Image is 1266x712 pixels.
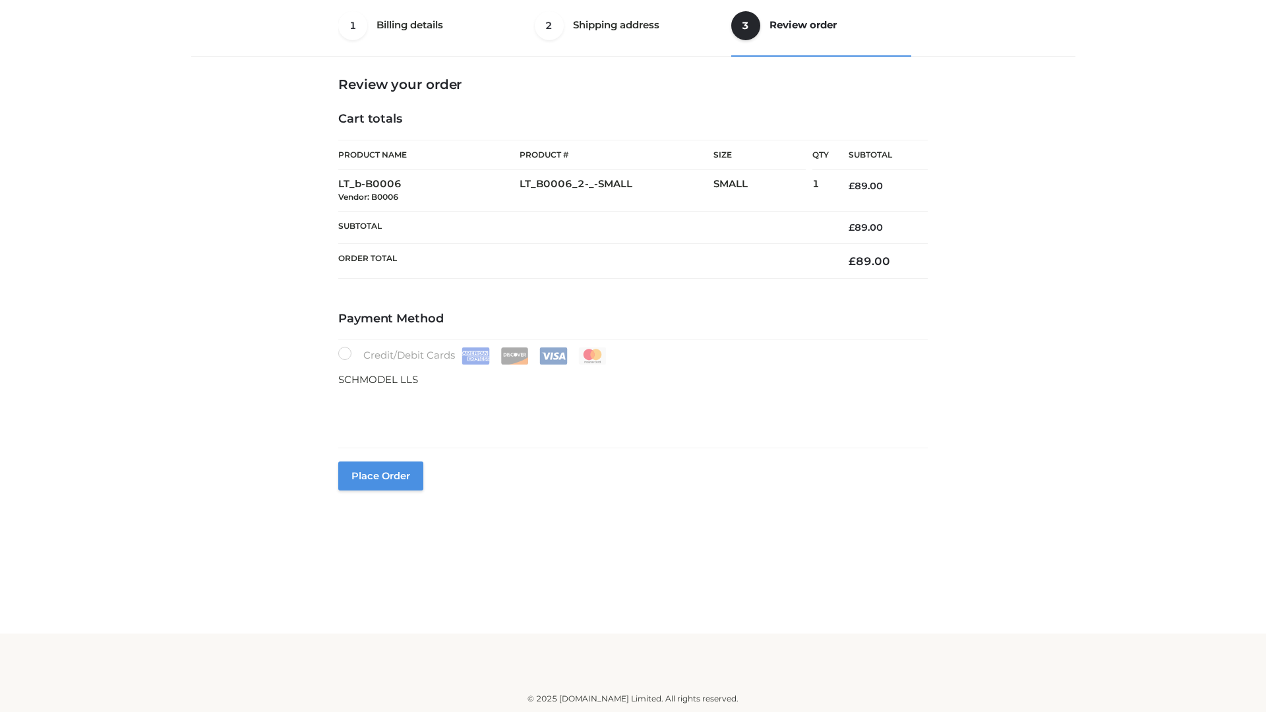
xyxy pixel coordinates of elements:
[500,347,529,365] img: Discover
[336,385,925,433] iframe: Secure payment input frame
[338,371,928,388] p: SCHMODEL LLS
[338,244,829,279] th: Order Total
[713,170,812,212] td: SMALL
[713,140,806,170] th: Size
[338,347,608,365] label: Credit/Debit Cards
[338,170,520,212] td: LT_b-B0006
[578,347,607,365] img: Mastercard
[520,140,713,170] th: Product #
[338,112,928,127] h4: Cart totals
[829,140,928,170] th: Subtotal
[849,180,855,192] span: £
[196,692,1070,705] div: © 2025 [DOMAIN_NAME] Limited. All rights reserved.
[462,347,490,365] img: Amex
[338,192,398,202] small: Vendor: B0006
[338,76,928,92] h3: Review your order
[849,180,883,192] bdi: 89.00
[812,170,829,212] td: 1
[338,312,928,326] h4: Payment Method
[849,254,856,268] span: £
[338,140,520,170] th: Product Name
[849,254,890,268] bdi: 89.00
[338,461,423,490] button: Place order
[849,222,883,233] bdi: 89.00
[539,347,568,365] img: Visa
[849,222,855,233] span: £
[812,140,829,170] th: Qty
[338,211,829,243] th: Subtotal
[520,170,713,212] td: LT_B0006_2-_-SMALL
